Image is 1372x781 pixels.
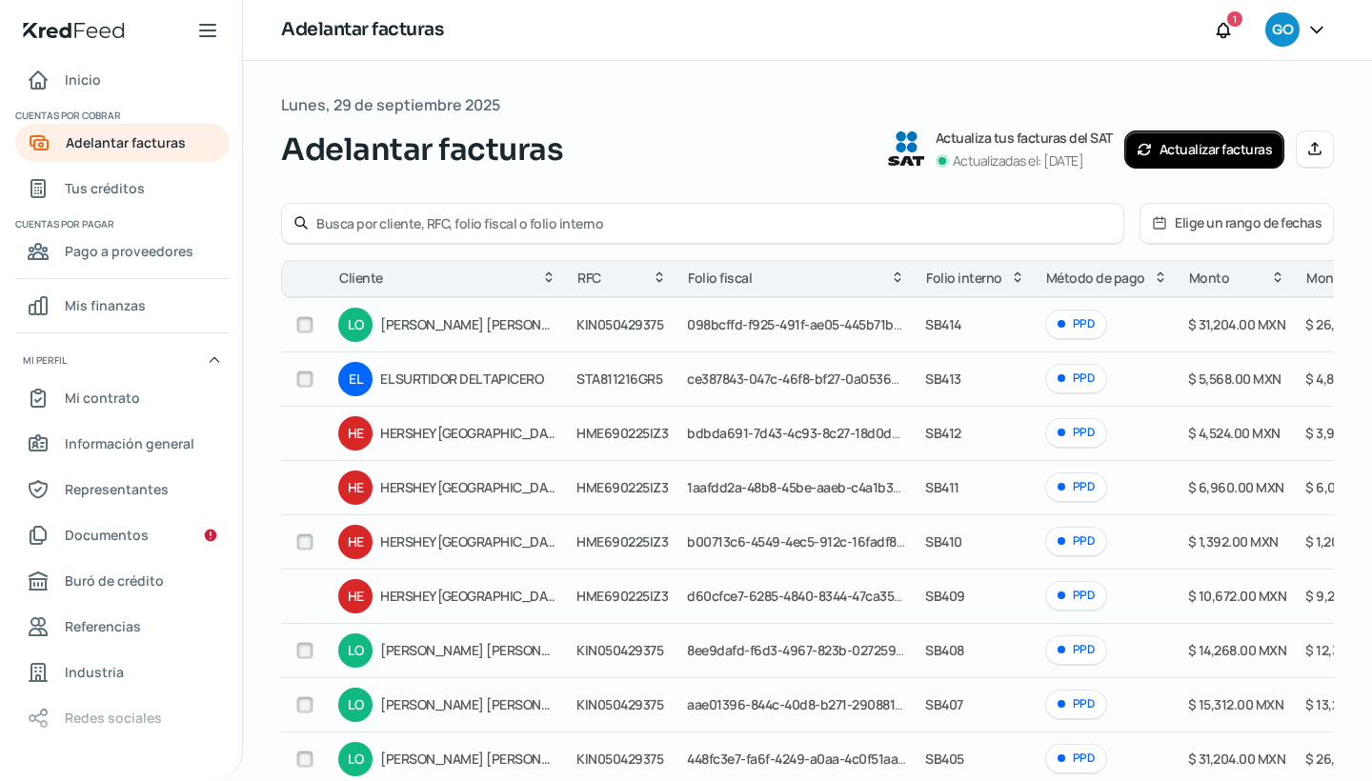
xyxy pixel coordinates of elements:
[380,585,557,608] span: HERSHEY [GEOGRAPHIC_DATA]
[1188,750,1286,768] span: $ 31,204.00 MXN
[687,478,930,496] span: 1aafdd2a-48b8-45be-aaeb-c4a1b38cf2f4
[576,315,663,333] span: KIN050429375
[576,532,668,551] span: HME690225IZ3
[338,633,373,668] div: LO
[65,68,101,91] span: Inicio
[687,370,933,388] span: ce387843-047c-46f8-bf27-0a05363b671c
[576,370,662,388] span: STA811216GR5
[380,368,557,390] span: EL SURTIDOR DEL TAPICERO
[338,688,373,722] div: LO
[925,424,961,442] span: SB412
[888,131,924,166] img: SAT logo
[936,127,1113,150] p: Actualiza tus facturas del SAT
[688,267,752,290] span: Folio fiscal
[380,639,557,662] span: [PERSON_NAME] [PERSON_NAME]
[1045,527,1107,556] div: PPD
[1188,424,1281,442] span: $ 4,524.00 MXN
[925,532,962,551] span: SB410
[338,525,373,559] div: HE
[1272,19,1293,42] span: GO
[15,425,230,463] a: Información general
[380,476,557,499] span: HERSHEY [GEOGRAPHIC_DATA]
[1045,635,1107,665] div: PPD
[339,267,383,290] span: Cliente
[15,608,230,646] a: Referencias
[15,215,227,232] span: Cuentas por pagar
[926,267,1002,290] span: Folio interno
[687,424,940,442] span: bdbda691-7d43-4c93-8c27-18d0d8c869f5
[15,379,230,417] a: Mi contrato
[577,267,601,290] span: RFC
[687,695,936,713] span: aae01396-844c-40d8-b271-2908815377a4
[65,431,194,455] span: Información general
[65,293,146,317] span: Mis finanzas
[65,477,169,501] span: Representantes
[15,61,230,99] a: Inicio
[687,587,936,605] span: d60cfce7-6285-4840-8344-47ca35b2fdca
[1124,130,1285,169] button: Actualizar facturas
[1045,744,1107,773] div: PPD
[1045,581,1107,611] div: PPD
[1045,690,1107,719] div: PPD
[576,750,663,768] span: KIN050429375
[1046,267,1145,290] span: Método de pago
[925,750,964,768] span: SB405
[1045,310,1107,339] div: PPD
[281,127,563,172] span: Adelantar facturas
[576,478,668,496] span: HME690225IZ3
[953,150,1084,172] p: Actualizadas el: [DATE]
[925,641,964,659] span: SB408
[925,587,965,605] span: SB409
[1188,641,1287,659] span: $ 14,268.00 MXN
[1188,315,1286,333] span: $ 31,204.00 MXN
[65,176,145,200] span: Tus créditos
[15,699,230,737] a: Redes sociales
[576,641,663,659] span: KIN050429375
[65,706,162,730] span: Redes sociales
[65,523,149,547] span: Documentos
[380,693,557,716] span: [PERSON_NAME] [PERSON_NAME]
[338,308,373,342] div: LO
[15,653,230,691] a: Industria
[338,416,373,451] div: HE
[15,170,230,208] a: Tus créditos
[1188,370,1281,388] span: $ 5,568.00 MXN
[316,214,1112,232] input: Busca por cliente, RFC, folio fiscal o folio interno
[1045,364,1107,393] div: PPD
[66,130,186,154] span: Adelantar facturas
[65,751,124,775] span: Colateral
[65,660,124,684] span: Industria
[576,695,663,713] span: KIN050429375
[338,742,373,776] div: LO
[65,569,164,592] span: Buró de crédito
[1188,587,1287,605] span: $ 10,672.00 MXN
[1189,267,1230,290] span: Monto
[1188,478,1284,496] span: $ 6,960.00 MXN
[380,422,557,445] span: HERSHEY [GEOGRAPHIC_DATA]
[65,386,140,410] span: Mi contrato
[65,614,141,638] span: Referencias
[15,124,230,162] a: Adelantar facturas
[65,239,193,263] span: Pago a proveedores
[15,287,230,325] a: Mis finanzas
[281,91,500,119] span: Lunes, 29 de septiembre 2025
[338,579,373,613] div: HE
[380,531,557,553] span: HERSHEY [GEOGRAPHIC_DATA]
[687,750,925,768] span: 448fc3e7-fa6f-4249-a0aa-4c0f51aa01a8
[23,351,67,369] span: Mi perfil
[576,424,668,442] span: HME690225IZ3
[925,315,961,333] span: SB414
[1045,418,1107,448] div: PPD
[15,516,230,554] a: Documentos
[380,313,557,336] span: [PERSON_NAME] [PERSON_NAME]
[687,315,926,333] span: 098bcffd-f925-491f-ae05-445b71b5c71e
[925,370,961,388] span: SB413
[15,562,230,600] a: Buró de crédito
[380,748,557,771] span: [PERSON_NAME] [PERSON_NAME]
[1233,10,1237,28] span: 1
[15,232,230,270] a: Pago a proveedores
[687,641,936,659] span: 8ee9dafd-f6d3-4967-823b-0272593122d1
[925,695,963,713] span: SB407
[687,532,935,551] span: b00713c6-4549-4ec5-912c-16fadf89e896
[1045,472,1107,502] div: PPD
